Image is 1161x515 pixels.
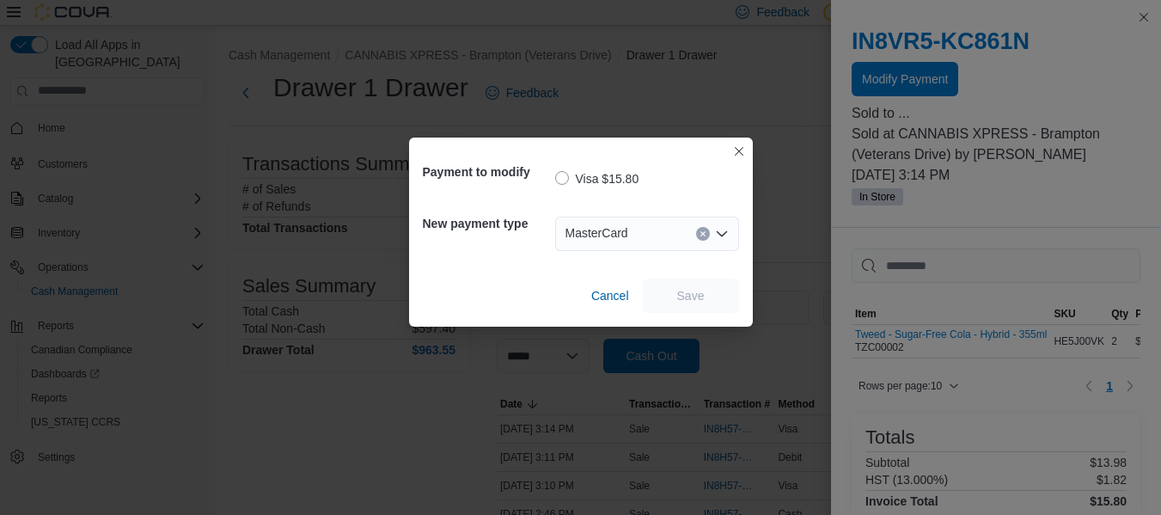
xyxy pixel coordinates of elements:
button: Cancel [584,279,636,313]
span: MasterCard [565,223,628,243]
button: Clear input [696,227,710,241]
button: Save [643,279,739,313]
span: Cancel [591,287,629,304]
button: Closes this modal window [729,141,749,162]
span: Save [677,287,705,304]
input: Accessible screen reader label [635,224,637,244]
h5: Payment to modify [423,155,552,189]
label: Visa $15.80 [555,169,639,189]
button: Open list of options [715,227,729,241]
h5: New payment type [423,206,552,241]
